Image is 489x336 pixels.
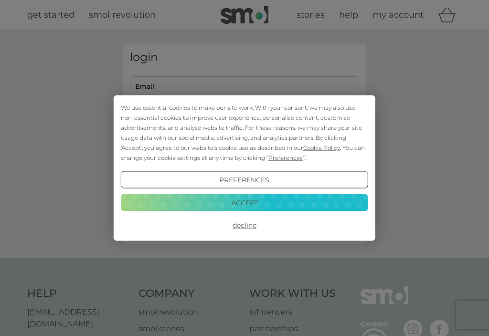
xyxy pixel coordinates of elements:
[121,194,368,211] button: Accept
[114,95,375,241] div: Cookie Consent Prompt
[121,103,368,163] div: We use essential cookies to make our site work. With your consent, we may also use non-essential ...
[121,171,368,189] button: Preferences
[121,217,368,234] button: Decline
[268,154,303,161] span: Preferences
[303,144,340,151] span: Cookie Policy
